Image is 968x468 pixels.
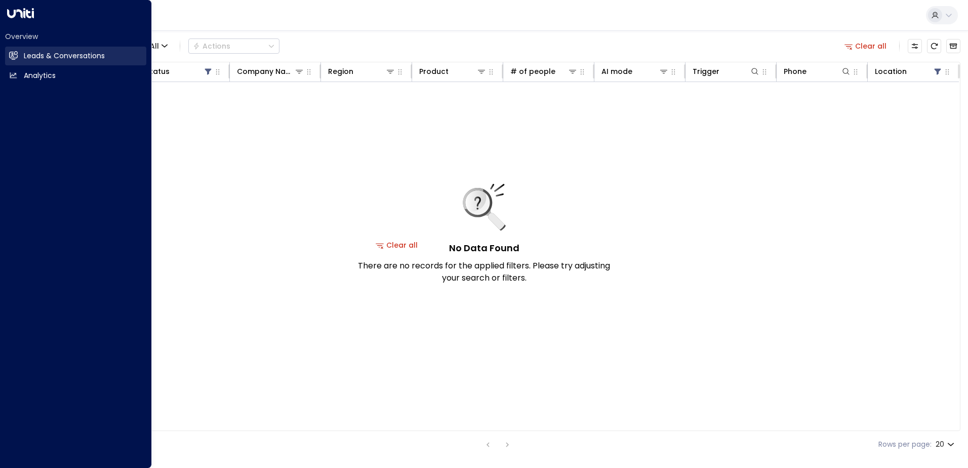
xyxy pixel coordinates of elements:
button: Archived Leads [946,39,960,53]
button: Actions [188,38,279,54]
div: Trigger [693,65,719,77]
div: Company Name [237,65,304,77]
p: There are no records for the applied filters. Please try adjusting your search or filters. [357,260,611,284]
div: AI mode [601,65,669,77]
div: Product [419,65,487,77]
div: # of people [510,65,555,77]
h2: Overview [5,31,146,42]
h2: Analytics [24,70,56,81]
button: Customize [908,39,922,53]
div: Location [875,65,907,77]
a: Leads & Conversations [5,47,146,65]
div: Phone [784,65,851,77]
div: Status [146,65,213,77]
div: Button group with a nested menu [188,38,279,54]
span: All [150,42,159,50]
div: Phone [784,65,806,77]
nav: pagination navigation [481,438,514,451]
div: Company Name [237,65,294,77]
a: Analytics [5,66,146,85]
span: Refresh [927,39,941,53]
div: Location [875,65,943,77]
div: Region [328,65,353,77]
label: Rows per page: [878,439,932,450]
div: 20 [936,437,956,452]
div: Actions [193,42,230,51]
button: Clear all [840,39,891,53]
div: # of people [510,65,578,77]
div: Trigger [693,65,760,77]
div: Region [328,65,395,77]
div: Status [146,65,170,77]
div: Product [419,65,449,77]
h5: No Data Found [449,241,519,255]
h2: Leads & Conversations [24,51,105,61]
div: AI mode [601,65,632,77]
